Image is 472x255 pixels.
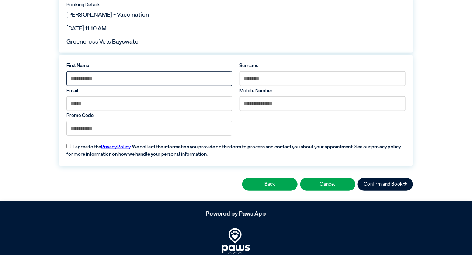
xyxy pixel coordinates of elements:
[300,178,355,191] button: Cancel
[66,12,149,18] span: [PERSON_NAME] - Vaccination
[66,87,232,94] label: Email
[240,62,406,69] label: Surname
[59,211,413,218] h5: Powered by Paws App
[66,112,232,119] label: Promo Code
[242,178,298,191] button: Back
[66,26,107,32] span: [DATE] 11:10 AM
[358,178,413,191] button: Confirm and Book
[101,145,130,149] a: Privacy Policy
[66,1,406,8] label: Booking Details
[63,139,409,158] label: I agree to the . We collect the information you provide on this form to process and contact you a...
[66,62,232,69] label: First Name
[240,87,406,94] label: Mobile Number
[66,39,140,45] span: Greencross Vets Bayswater
[66,144,71,148] input: I agree to thePrivacy Policy. We collect the information you provide on this form to process and ...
